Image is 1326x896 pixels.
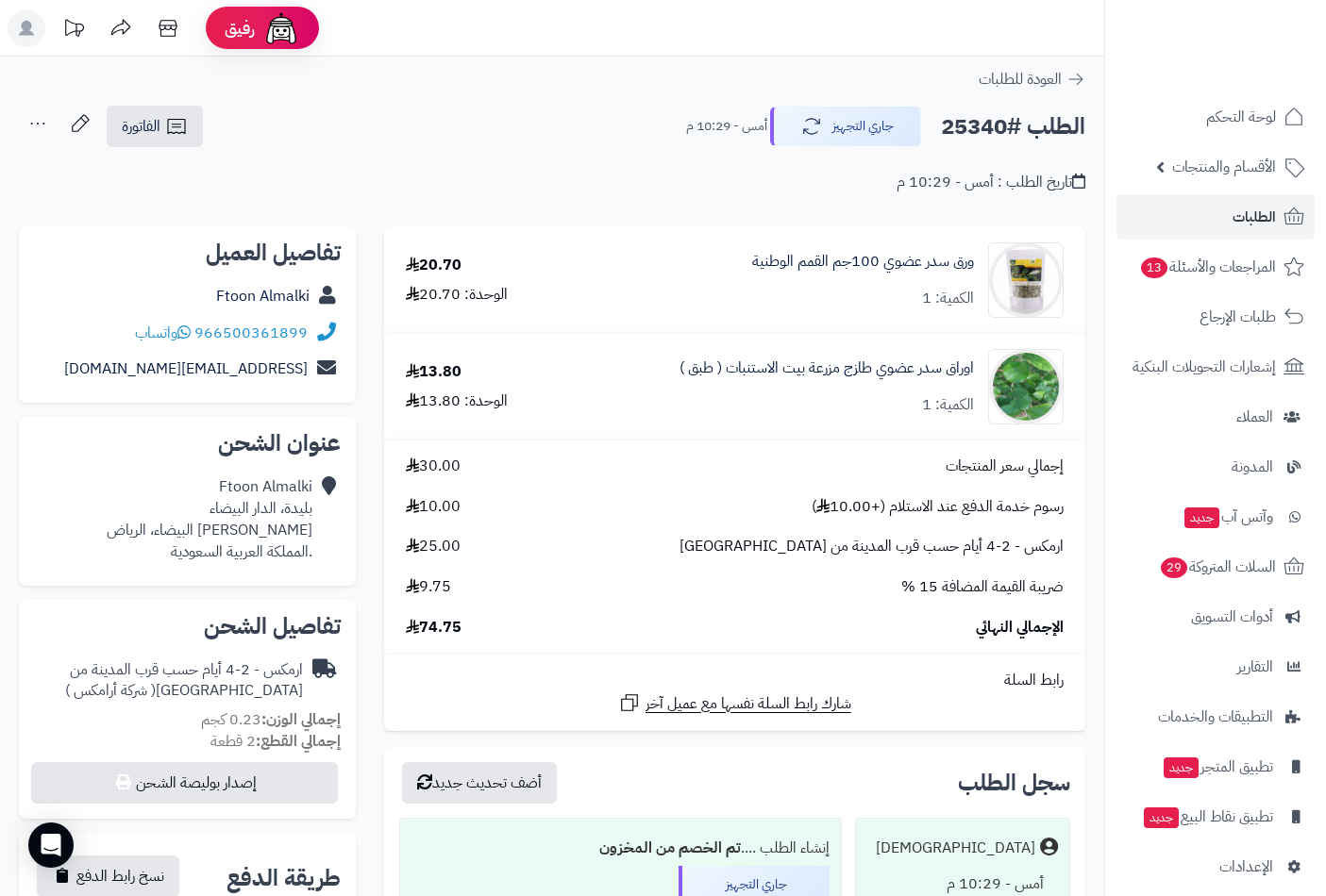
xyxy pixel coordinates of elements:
[1232,454,1273,480] span: المدونة
[901,576,1064,598] span: ضريبة القيمة المضافة 15 %
[227,867,341,889] h2: طريقة الدفع
[812,496,1064,518] span: رسوم خدمة الدفع عند الاستلام (+10.00 )
[201,708,341,731] small: 0.23 كجم
[216,285,310,307] a: Ftoon Almalki
[876,838,1035,859] div: [DEMOGRAPHIC_DATA]
[1164,757,1199,778] span: جديد
[1159,554,1276,580] span: السلات المتروكة
[392,670,1078,691] div: رابط السلة
[1116,394,1315,440] a: العملاء
[210,730,341,753] small: 2 قطعة
[194,322,308,344] a: 966500361899
[1133,354,1276,380] span: إشعارات التحويلات البنكية
[406,576,451,598] span: 9.75
[34,615,341,638] h2: تفاصيل الشحن
[1219,854,1273,880] span: الإعدادات
[1198,53,1308,92] img: logo-2.png
[958,772,1070,794] h3: سجل الطلب
[34,432,341,455] h2: عنوان الشحن
[1191,604,1273,630] span: أدوات التسويق
[1200,304,1276,330] span: طلبات الإرجاع
[28,822,74,868] div: Open Intercom Messenger
[1116,294,1315,340] a: طلبات الإرجاع
[402,762,557,804] button: أضف تحديث جديد
[1141,257,1167,278] span: 13
[1116,794,1315,839] a: تطبيق نقاط البيعجديد
[1158,704,1273,730] span: التطبيقات والخدمات
[897,172,1085,193] div: تاريخ الطلب : أمس - 10:29 م
[406,361,462,383] div: 13.80
[406,255,462,276] div: 20.70
[64,357,308,380] a: [EMAIL_ADDRESS][DOMAIN_NAME]
[34,241,341,264] h2: تفاصيل العميل
[261,708,341,731] strong: إجمالي الوزن:
[1116,694,1315,739] a: التطبيقات والخدمات
[941,108,1085,146] h2: الطلب #25340
[406,496,461,518] span: 10.00
[34,659,303,703] div: ارمكس - 2-4 أيام حسب قرب المدينة من [GEOGRAPHIC_DATA]
[1116,594,1315,639] a: أدوات التسويق
[1237,654,1273,680] span: التقارير
[406,456,461,477] span: 30.00
[1161,557,1187,578] span: 29
[107,476,312,562] div: Ftoon Almalki بليدة، الدار البيضاء [PERSON_NAME] البيضاء، الرياض .المملكة العربية السعودية
[262,9,300,47] img: ai-face.png
[680,536,1064,557] span: ارمكس - 2-4 أيام حسب قرب المدينة من [GEOGRAPHIC_DATA]
[1116,94,1315,140] a: لوحة التحكم
[989,242,1063,318] img: 1726960125-%D9%88%D8%B1%D9%82%20%D8%B3%D8%AF%D8%B1%20%D8%A8%D9%84%D8%AF%D9%8A%20%D8%B9%D8%B6%D9%8...
[618,691,851,715] a: شارك رابط السلة نفسها مع عميل آخر
[946,456,1064,477] span: إجمالي سعر المنتجات
[256,730,341,753] strong: إجمالي القطع:
[646,693,851,715] span: شارك رابط السلة نفسها مع عميل آخر
[107,106,203,147] a: الفاتورة
[979,68,1085,91] a: العودة للطلبات
[122,115,160,138] span: الفاتورة
[1116,444,1315,489] a: المدونة
[31,762,338,804] button: إصدار بوليصة الشحن
[135,322,191,344] a: واتساب
[406,536,461,557] span: 25.00
[922,394,974,416] div: الكمية: 1
[752,251,974,273] a: ورق سدر عضوي 100جم القمم الوطنية
[1172,154,1276,180] span: الأقسام والمنتجات
[1206,104,1276,130] span: لوحة التحكم
[1116,544,1315,589] a: السلات المتروكة29
[406,390,508,412] div: الوحدة: 13.80
[406,284,508,306] div: الوحدة: 20.70
[922,288,974,309] div: الكمية: 1
[225,17,255,40] span: رفيق
[1144,807,1179,828] span: جديد
[1116,644,1315,689] a: التقارير
[979,68,1062,91] span: العودة للطلبات
[1142,804,1273,830] span: تطبيق نقاط البيع
[1162,754,1273,780] span: تطبيق المتجر
[1184,507,1219,528] span: جديد
[1116,494,1315,539] a: وآتس آبجديد
[65,679,156,702] span: ( شركة أرامكس )
[411,830,830,867] div: إنشاء الطلب ....
[686,117,767,136] small: أمس - 10:29 م
[1183,504,1273,530] span: وآتس آب
[599,837,741,859] b: تم الخصم من المخزون
[1233,204,1276,230] span: الطلبات
[989,349,1063,424] img: 1754485075-Screenshot_28-90x90.png
[1116,194,1315,240] a: الطلبات
[1139,254,1276,280] span: المراجعات والأسئلة
[770,107,921,146] button: جاري التجهيز
[1116,244,1315,290] a: المراجعات والأسئلة13
[680,357,974,379] a: اوراق سدر عضوي طازج مزرعة بيت الاستنبات ( طبق )
[1236,404,1273,430] span: العملاء
[406,617,462,639] span: 74.75
[1116,844,1315,889] a: الإعدادات
[1116,344,1315,390] a: إشعارات التحويلات البنكية
[976,617,1064,639] span: الإجمالي النهائي
[50,9,97,52] a: تحديثات المنصة
[1116,744,1315,789] a: تطبيق المتجرجديد
[76,865,164,888] span: نسخ رابط الدفع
